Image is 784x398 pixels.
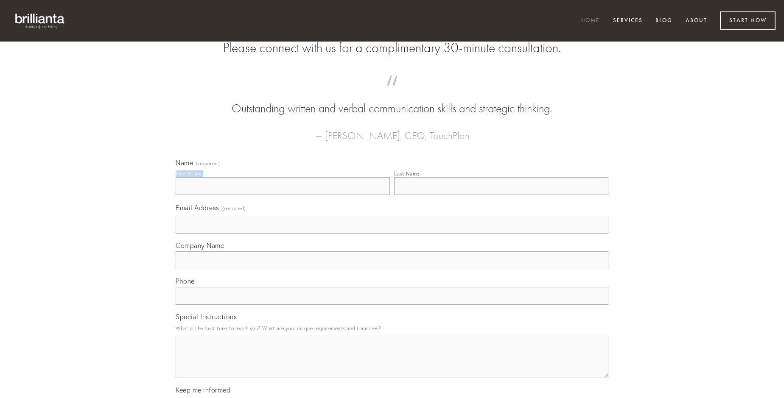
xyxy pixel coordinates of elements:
[176,323,608,334] p: What is the best time to reach you? What are your unique requirements and timelines?
[189,117,595,144] figcaption: — [PERSON_NAME], CEO, TouchPlan
[650,14,678,28] a: Blog
[196,161,220,166] span: (required)
[176,203,219,212] span: Email Address
[176,170,202,177] div: First Name
[176,386,230,394] span: Keep me informed
[608,14,648,28] a: Services
[394,170,420,177] div: Last Name
[176,312,237,321] span: Special Instructions
[176,40,608,56] h2: Please connect with us for a complimentary 30-minute consultation.
[176,159,193,167] span: Name
[176,241,224,250] span: Company Name
[680,14,713,28] a: About
[176,277,195,285] span: Phone
[189,84,595,100] span: “
[576,14,605,28] a: Home
[8,8,72,33] img: brillianta - research, strategy, marketing
[720,11,776,30] a: Start Now
[189,84,595,117] blockquote: Outstanding written and verbal communication skills and strategic thinking.
[222,203,246,214] span: (required)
